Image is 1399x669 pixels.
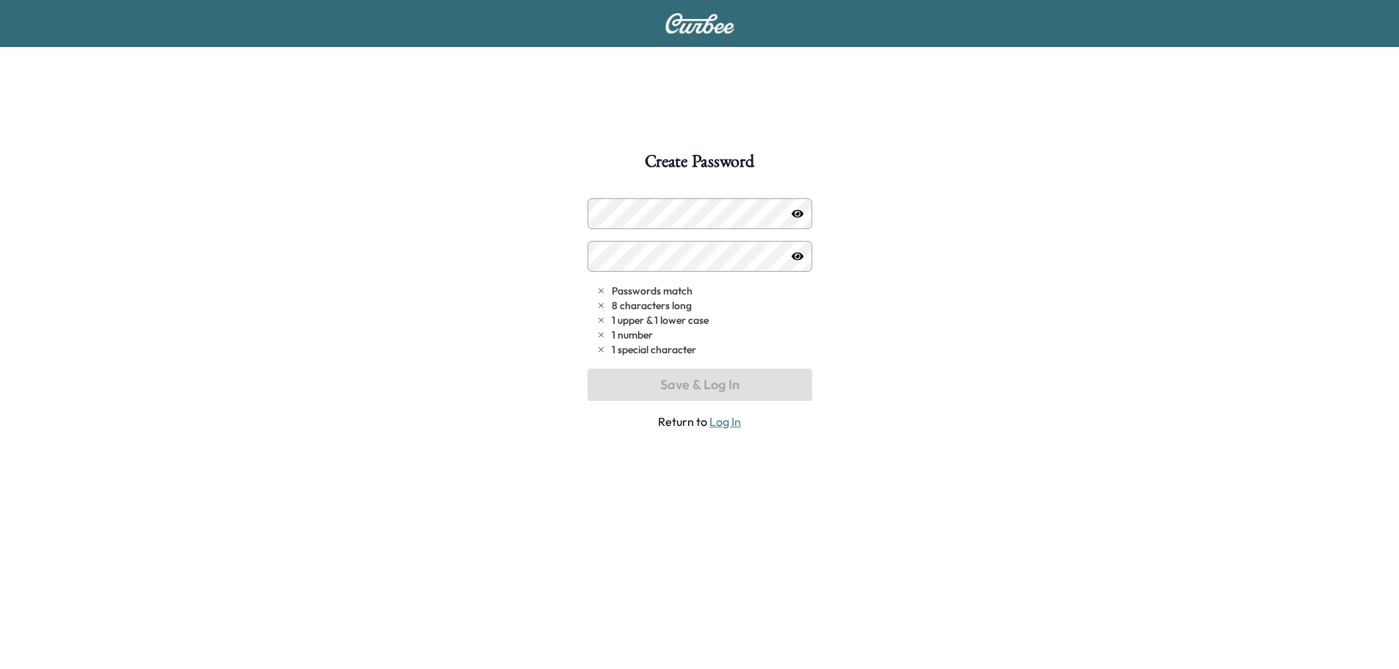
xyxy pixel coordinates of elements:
img: Curbee Logo [665,13,735,34]
span: Passwords match [612,283,693,298]
h1: Create Password [645,153,753,178]
span: 1 upper & 1 lower case [612,313,709,328]
span: 8 characters long [612,298,692,313]
span: 1 number [612,328,653,342]
a: Log In [709,414,741,429]
span: 1 special character [612,342,696,357]
span: Return to [588,413,812,430]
